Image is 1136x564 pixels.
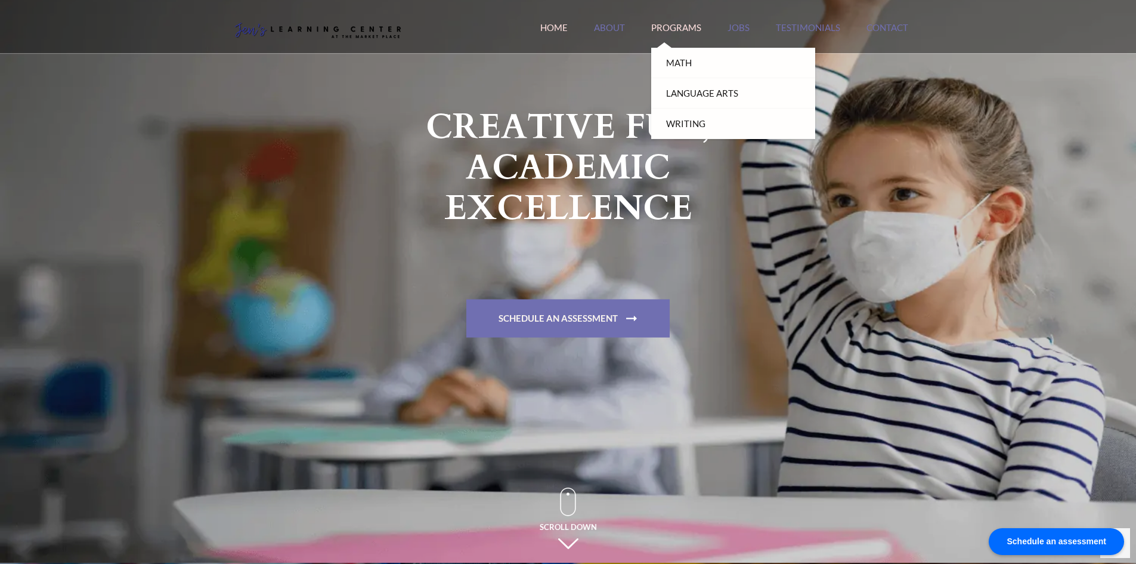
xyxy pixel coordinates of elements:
a: Home [540,22,568,48]
a: Jobs [728,22,750,48]
div: Schedule an assessment [989,528,1124,555]
a: Contact [866,22,908,48]
a: Writing [651,109,815,139]
img: Jen's Learning Center Logo Transparent [228,13,407,49]
a: About [594,22,625,48]
a: Math [651,48,815,78]
a: Schedule An Assessment [466,299,670,337]
a: Language Arts [651,78,815,109]
a: Programs [651,22,701,48]
a: Testimonials [776,22,840,48]
span: Scroll Down [540,488,597,549]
